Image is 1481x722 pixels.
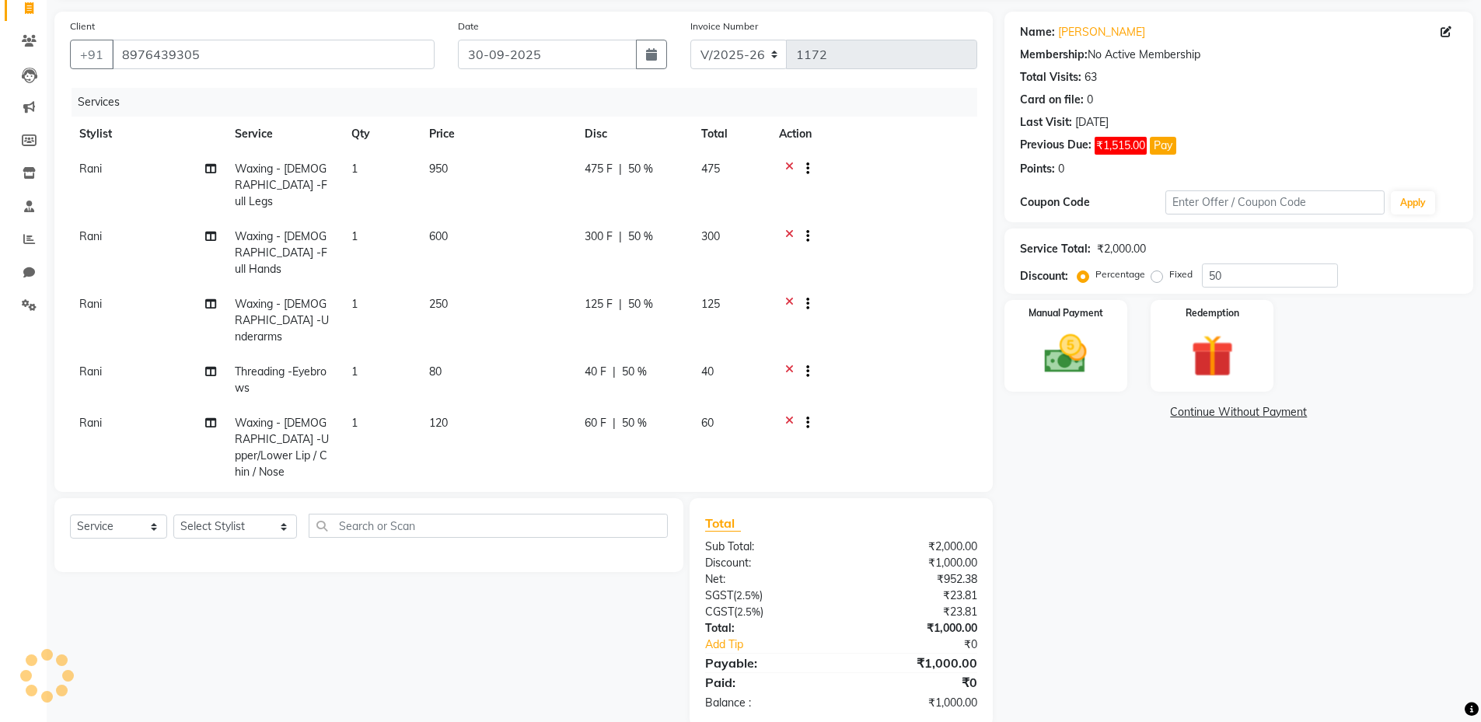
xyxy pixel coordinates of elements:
[1020,114,1072,131] div: Last Visit:
[613,364,616,380] span: |
[622,364,647,380] span: 50 %
[701,229,720,243] span: 300
[1150,137,1176,155] button: Pay
[1058,24,1145,40] a: [PERSON_NAME]
[342,117,420,152] th: Qty
[1020,241,1091,257] div: Service Total:
[693,571,841,588] div: Net:
[1020,69,1081,85] div: Total Visits:
[225,117,342,152] th: Service
[585,161,613,177] span: 475 F
[1020,268,1068,284] div: Discount:
[1095,137,1147,155] span: ₹1,515.00
[690,19,758,33] label: Invoice Number
[841,555,989,571] div: ₹1,000.00
[1169,267,1193,281] label: Fixed
[79,297,102,311] span: Rani
[841,695,989,711] div: ₹1,000.00
[705,605,734,619] span: CGST
[429,364,442,378] span: 80
[622,415,647,431] span: 50 %
[1031,330,1100,378] img: _cash.svg
[351,364,358,378] span: 1
[613,415,616,431] span: |
[575,117,692,152] th: Disc
[737,605,760,618] span: 2.5%
[619,228,622,245] span: |
[701,364,714,378] span: 40
[693,695,841,711] div: Balance :
[1087,92,1093,108] div: 0
[841,673,989,692] div: ₹0
[705,588,733,602] span: SGST
[693,620,841,637] div: Total:
[736,589,760,602] span: 2.5%
[585,364,606,380] span: 40 F
[1029,306,1103,320] label: Manual Payment
[79,162,102,176] span: Rani
[619,161,622,177] span: |
[693,673,841,692] div: Paid:
[351,162,358,176] span: 1
[309,514,668,538] input: Search or Scan
[585,296,613,312] span: 125 F
[1020,92,1084,108] div: Card on file:
[1020,24,1055,40] div: Name:
[1095,267,1145,281] label: Percentage
[693,654,841,672] div: Payable:
[1058,161,1064,177] div: 0
[692,117,770,152] th: Total
[70,117,225,152] th: Stylist
[1020,47,1088,63] div: Membership:
[693,555,841,571] div: Discount:
[1020,47,1458,63] div: No Active Membership
[70,19,95,33] label: Client
[70,40,114,69] button: +91
[1020,194,1166,211] div: Coupon Code
[351,416,358,430] span: 1
[1020,161,1055,177] div: Points:
[112,40,435,69] input: Search by Name/Mobile/Email/Code
[701,297,720,311] span: 125
[701,162,720,176] span: 475
[841,571,989,588] div: ₹952.38
[841,539,989,555] div: ₹2,000.00
[701,416,714,430] span: 60
[1020,137,1092,155] div: Previous Due:
[693,588,841,604] div: ( )
[235,364,327,395] span: Threading -Eyebrows
[79,416,102,430] span: Rani
[458,19,479,33] label: Date
[866,637,989,653] div: ₹0
[351,229,358,243] span: 1
[429,229,448,243] span: 600
[235,416,329,479] span: Waxing - [DEMOGRAPHIC_DATA] -Upper/Lower Lip / Chin / Nose
[1085,69,1097,85] div: 63
[693,604,841,620] div: ( )
[1165,190,1385,215] input: Enter Offer / Coupon Code
[429,416,448,430] span: 120
[79,229,102,243] span: Rani
[420,117,575,152] th: Price
[585,415,606,431] span: 60 F
[1186,306,1239,320] label: Redemption
[841,604,989,620] div: ₹23.81
[79,364,102,378] span: Rani
[429,297,448,311] span: 250
[429,162,448,176] span: 950
[841,588,989,604] div: ₹23.81
[693,637,865,653] a: Add Tip
[841,654,989,672] div: ₹1,000.00
[628,296,653,312] span: 50 %
[235,229,327,276] span: Waxing - [DEMOGRAPHIC_DATA] -Full Hands
[235,162,327,208] span: Waxing - [DEMOGRAPHIC_DATA] -Full Legs
[628,161,653,177] span: 50 %
[72,88,989,117] div: Services
[351,297,358,311] span: 1
[770,117,977,152] th: Action
[705,515,741,532] span: Total
[1178,330,1247,382] img: _gift.svg
[619,296,622,312] span: |
[1391,191,1435,215] button: Apply
[1097,241,1146,257] div: ₹2,000.00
